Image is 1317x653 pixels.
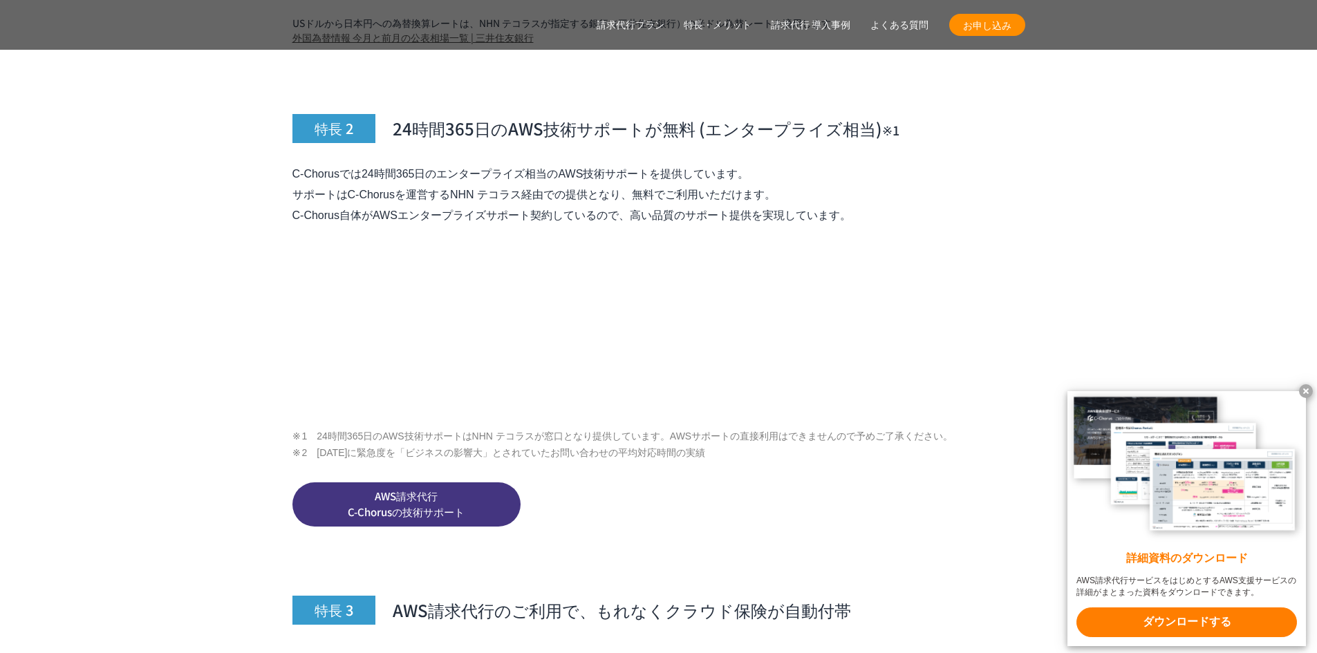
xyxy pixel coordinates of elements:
[870,18,928,32] a: よくある質問
[292,482,521,527] a: AWS請求代行C-Chorusの技術サポート
[949,18,1025,32] span: お申し込み
[393,117,899,140] span: 24時間365日のAWS技術サポートが無料 (エンタープライズ相当)
[292,114,375,143] span: 特長 2
[292,16,1025,30] p: USドルから日本円への為替換算レートは、NHN テコラスが指定する銀行（三井住友銀行）の米ドル為替レートを適用します。
[292,30,534,45] a: 外国為替情報 今月と前月の公表相場一覧 | 三井住友銀行
[597,18,664,32] a: 請求代行プラン
[292,596,375,625] span: 特長 3
[292,489,521,520] span: AWS請求代行 C-Chorusの技術サポート
[882,121,899,139] small: ※1
[684,18,751,32] a: 特長・メリット
[1076,551,1297,567] x-t: 詳細資料のダウンロード
[949,14,1025,36] a: お申し込み
[1067,391,1306,646] a: 詳細資料のダウンロード AWS請求代行サービスをはじめとするAWS支援サービスの詳細がまとまった資料をダウンロードできます。 ダウンロードする
[1076,607,1297,637] x-t: ダウンロードする
[292,226,1025,414] img: AWSエンタープライズサポート相当のお問い合わせフロー
[393,598,851,622] span: AWS請求代行のご利用で、もれなくクラウド保険が自動付帯
[292,444,1025,461] li: 2 [DATE]に緊急度を「ビジネスの影響大」とされていたお問い合わせの平均対応時間の実績
[771,18,851,32] a: 請求代行 導入事例
[1076,575,1297,598] x-t: AWS請求代行サービスをはじめとするAWS支援サービスの詳細がまとまった資料をダウンロードできます。
[292,164,1025,226] p: C-Chorusでは24時間365日のエンタープライズ相当のAWS技術サポートを提供しています。 サポートはC-Chorusを運営するNHN テコラス経由での提供となり、無料でご利用いただけます...
[292,428,1025,444] li: 1 24時間365日のAWS技術サポートはNHN テコラスが窓口となり提供しています。AWSサポートの直接利用はできませんので予めご了承ください。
